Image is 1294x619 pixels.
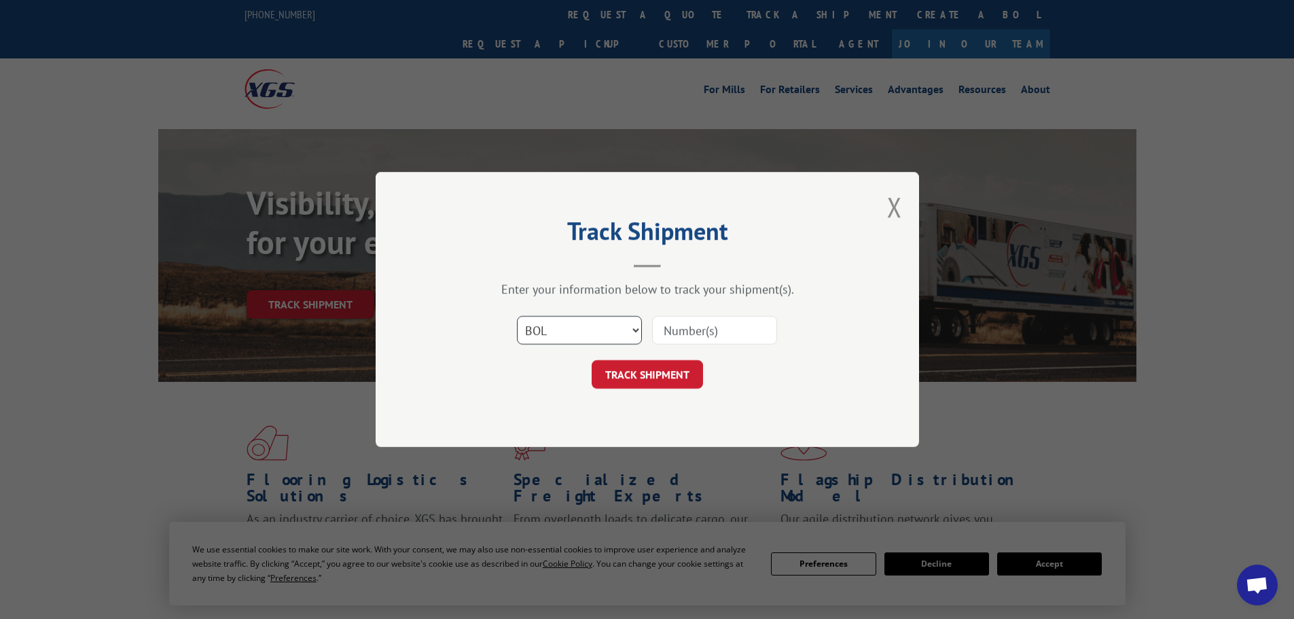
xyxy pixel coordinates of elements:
h2: Track Shipment [444,222,851,247]
div: Open chat [1237,565,1278,605]
button: TRACK SHIPMENT [592,360,703,389]
button: Close modal [887,189,902,225]
div: Enter your information below to track your shipment(s). [444,281,851,297]
input: Number(s) [652,316,777,344]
